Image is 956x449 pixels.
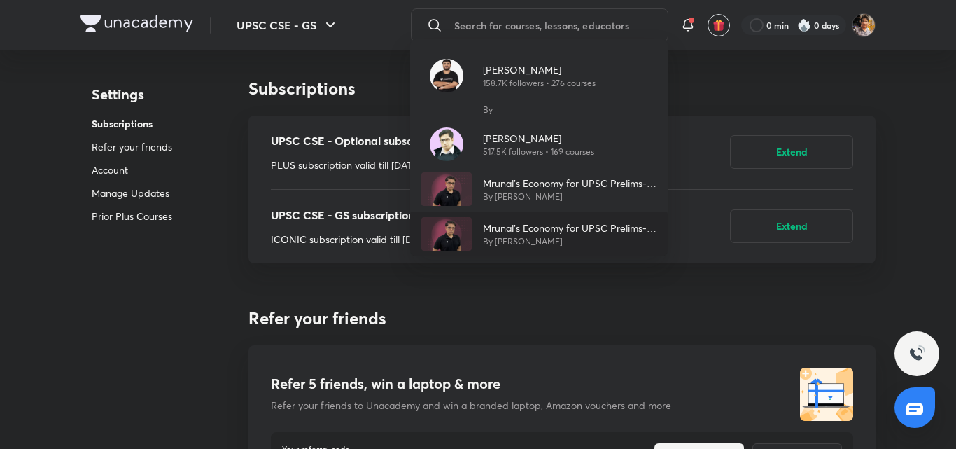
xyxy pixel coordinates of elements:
[483,235,656,248] p: By [PERSON_NAME]
[410,122,668,167] a: Avatar[PERSON_NAME]517.5K followers • 169 courses
[483,146,594,158] p: 517.5K followers • 169 courses
[483,191,656,203] p: By [PERSON_NAME]
[483,221,656,235] p: Mrunal’s Economy for UPSC Prelims-2025 (PCB13-RAFTAAR)
[483,104,493,116] p: By
[483,62,596,77] p: [PERSON_NAME]
[410,98,668,122] a: By
[410,53,668,98] a: Avatar[PERSON_NAME]158.7K followers • 276 courses
[483,131,594,146] p: [PERSON_NAME]
[483,176,656,191] p: Mrunal’s Economy for UPSC Prelims-2025 (PCB12-RAFTAAR)
[421,172,472,206] img: Avatar
[410,212,668,256] a: AvatarMrunal’s Economy for UPSC Prelims-2025 (PCB13-RAFTAAR)By [PERSON_NAME]
[908,345,925,362] img: ttu
[430,59,463,92] img: Avatar
[410,167,668,212] a: AvatarMrunal’s Economy for UPSC Prelims-2025 (PCB12-RAFTAAR)By [PERSON_NAME]
[483,77,596,90] p: 158.7K followers • 276 courses
[421,217,472,251] img: Avatar
[430,127,463,161] img: Avatar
